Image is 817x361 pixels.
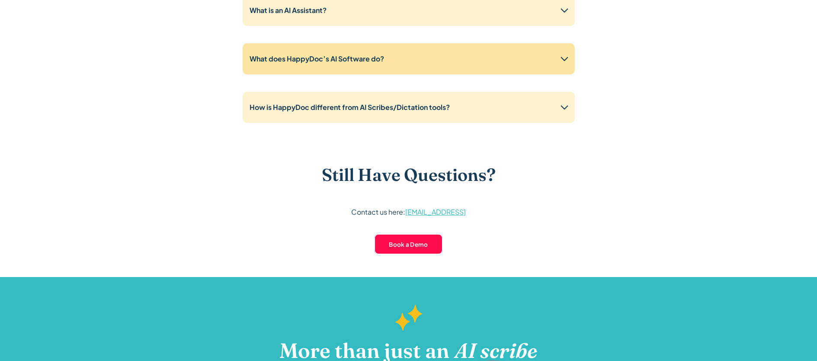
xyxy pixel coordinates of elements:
[322,164,496,185] h3: Still Have Questions?
[250,54,384,63] strong: What does HappyDoc’s AI Software do?
[250,103,450,112] strong: How is HappyDoc different from AI Scribes/Dictation tools?
[374,234,443,255] a: Book a Demo
[405,207,466,216] a: [EMAIL_ADDRESS]
[250,6,327,15] strong: What is an AI Assistant?
[395,305,423,331] img: Gold Sparkles.
[351,206,466,218] p: Contact us here:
